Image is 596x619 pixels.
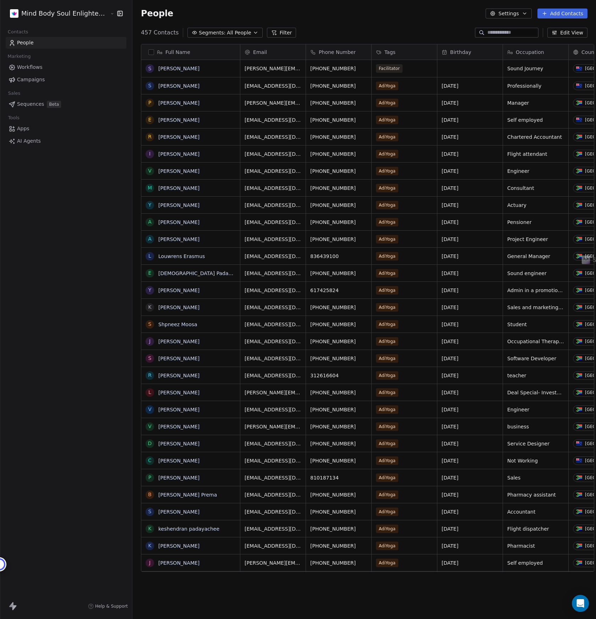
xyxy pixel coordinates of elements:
span: AdiYoga [376,167,398,175]
span: [DATE] [442,116,498,124]
span: [DATE] [442,474,498,481]
span: [DATE] [442,525,498,532]
div: Email [240,44,306,60]
div: S [148,355,152,362]
div: K [148,303,152,311]
a: [PERSON_NAME] [158,424,199,429]
span: Pharmacy assistant [507,491,564,498]
span: [DATE] [442,99,498,106]
span: Workflows [17,64,43,71]
a: Louwrens Erasmus [158,253,205,259]
div: A [148,235,152,243]
div: E [148,269,152,277]
div: Birthday [437,44,503,60]
span: [PHONE_NUMBER] [310,150,367,158]
span: Contacts [5,27,31,37]
span: Consultant [507,185,564,192]
div: L [148,389,151,396]
a: [PERSON_NAME] [158,475,199,481]
span: Tags [384,49,395,56]
span: [EMAIL_ADDRESS][DOMAIN_NAME] [245,287,301,294]
a: [PERSON_NAME] [158,509,199,515]
div: Occupation [503,44,568,60]
span: Sequences [17,100,44,108]
span: [DATE] [442,185,498,192]
button: Edit View [547,28,587,38]
span: Self employed [507,559,564,566]
span: AdiYoga [376,133,398,141]
span: [DATE] [442,338,498,345]
span: Flight dispatcher [507,525,564,532]
span: People [141,8,173,19]
span: [EMAIL_ADDRESS][DOMAIN_NAME] [245,304,301,311]
span: [EMAIL_ADDRESS][DOMAIN_NAME] [245,440,301,447]
span: [DATE] [442,270,498,277]
a: [PERSON_NAME] [158,134,199,140]
span: [EMAIL_ADDRESS][DOMAIN_NAME] [245,236,301,243]
span: [PHONE_NUMBER] [310,559,367,566]
span: AdiYoga [376,320,398,329]
span: Segments: [199,29,225,37]
a: [PERSON_NAME] [158,66,199,71]
div: grid [141,60,240,572]
a: [PERSON_NAME] [158,305,199,310]
div: C [148,457,152,464]
span: 810187134 [310,474,367,481]
span: AdiYoga [376,439,398,448]
a: People [6,37,126,49]
span: Engineer [507,406,564,413]
span: [DATE] [442,321,498,328]
span: AdiYoga [376,303,398,312]
div: S [148,321,152,328]
span: [EMAIL_ADDRESS][DOMAIN_NAME] [245,82,301,89]
div: R [148,372,152,379]
span: [EMAIL_ADDRESS][DOMAIN_NAME] [245,406,301,413]
span: [DATE] [442,406,498,413]
div: M [148,184,152,192]
span: [PHONE_NUMBER] [310,65,367,72]
div: L [148,252,151,260]
div: A [148,218,152,226]
a: [PERSON_NAME] [158,219,199,225]
div: B [148,491,152,498]
span: AdiYoga [376,525,398,533]
span: [PHONE_NUMBER] [310,542,367,549]
span: business [507,423,564,430]
span: [EMAIL_ADDRESS][DOMAIN_NAME] [245,355,301,362]
span: [PERSON_NAME][EMAIL_ADDRESS][DOMAIN_NAME] [245,423,301,430]
span: [PHONE_NUMBER] [310,270,367,277]
span: Accountant [507,508,564,515]
div: S [148,508,152,515]
span: [PHONE_NUMBER] [310,133,367,141]
span: [DATE] [442,355,498,362]
a: [DEMOGRAPHIC_DATA] Padayachee [158,270,246,276]
button: Mind Body Soul Enlightenment Centre [9,7,105,20]
span: [DATE] [442,219,498,226]
button: Filter [267,28,296,38]
span: Sound Journey [507,65,564,72]
span: AdiYoga [376,422,398,431]
a: [PERSON_NAME] [158,168,199,174]
span: Sales and marketing, author, life coach [507,304,564,311]
span: [EMAIL_ADDRESS][DOMAIN_NAME] [245,474,301,481]
img: MBS-Logo.png [10,9,18,18]
span: [EMAIL_ADDRESS][DOMAIN_NAME] [245,150,301,158]
a: keshendran padayachee [158,526,219,532]
a: [PERSON_NAME] [158,390,199,395]
div: Y [148,201,152,209]
span: [DATE] [442,440,498,447]
a: [PERSON_NAME] [158,356,199,361]
span: 312616604 [310,372,367,379]
span: Admin in a promotions company [507,287,564,294]
span: [EMAIL_ADDRESS][DOMAIN_NAME] [245,542,301,549]
a: Campaigns [6,74,126,86]
span: AdiYoga [376,388,398,397]
span: Self employed [507,116,564,124]
div: Y [148,286,152,294]
span: [DATE] [442,236,498,243]
span: Software Developer [507,355,564,362]
div: Full Name [141,44,240,60]
div: V [148,406,152,413]
span: [DATE] [442,508,498,515]
button: Add Contacts [537,9,587,18]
